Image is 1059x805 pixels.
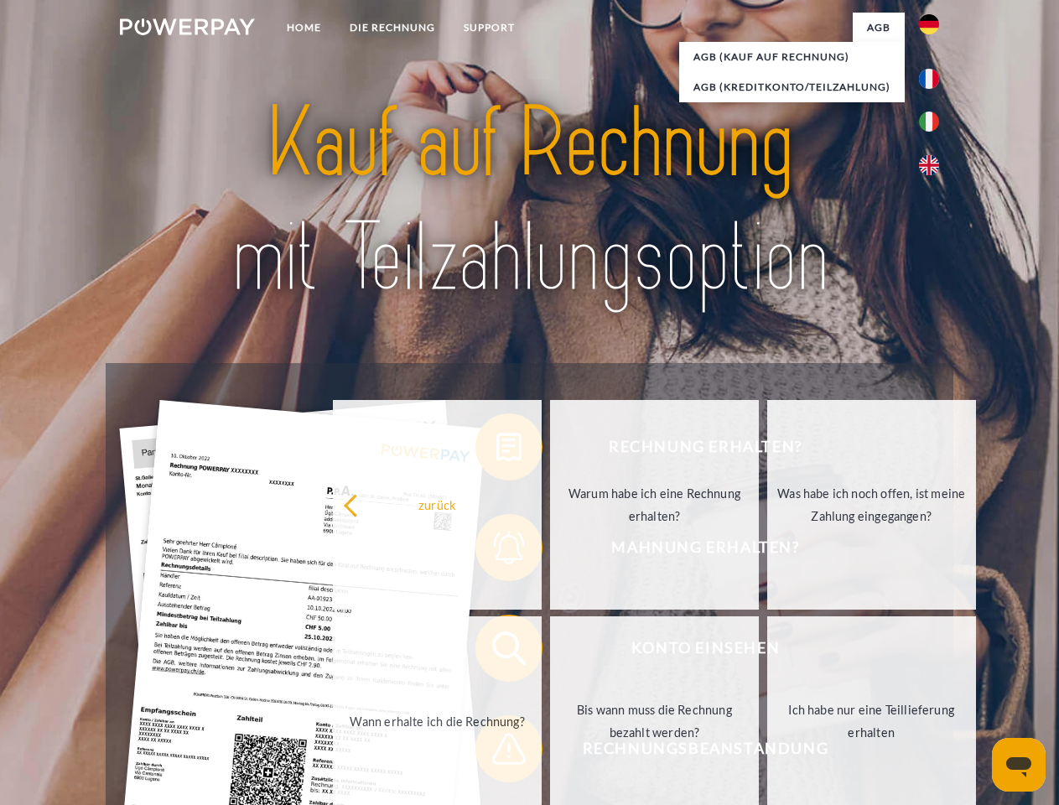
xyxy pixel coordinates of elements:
[767,400,976,610] a: Was habe ich noch offen, ist meine Zahlung eingegangen?
[343,709,532,732] div: Wann erhalte ich die Rechnung?
[560,699,749,744] div: Bis wann muss die Rechnung bezahlt werden?
[919,14,939,34] img: de
[777,482,966,527] div: Was habe ich noch offen, ist meine Zahlung eingegangen?
[343,493,532,516] div: zurück
[777,699,966,744] div: Ich habe nur eine Teillieferung erhalten
[449,13,529,43] a: SUPPORT
[273,13,335,43] a: Home
[919,155,939,175] img: en
[560,482,749,527] div: Warum habe ich eine Rechnung erhalten?
[992,738,1046,792] iframe: Schaltfläche zum Öffnen des Messaging-Fensters
[160,80,899,321] img: title-powerpay_de.svg
[120,18,255,35] img: logo-powerpay-white.svg
[679,72,905,102] a: AGB (Kreditkonto/Teilzahlung)
[919,112,939,132] img: it
[335,13,449,43] a: DIE RECHNUNG
[679,42,905,72] a: AGB (Kauf auf Rechnung)
[853,13,905,43] a: agb
[919,69,939,89] img: fr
